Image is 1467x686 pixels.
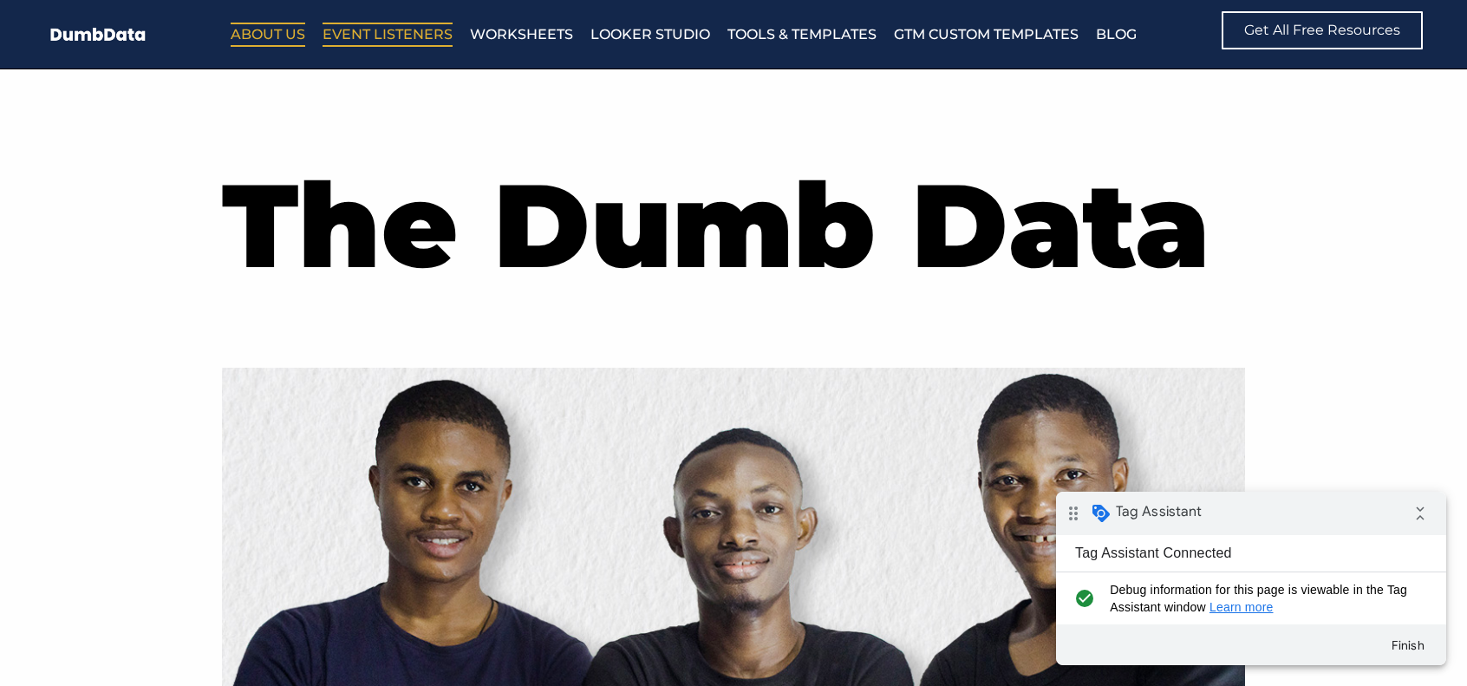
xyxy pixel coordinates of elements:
a: Learn more [153,108,218,122]
a: Blog [1096,23,1137,47]
a: Tools & Templates [727,23,877,47]
span: Tag Assistant [60,11,146,29]
i: check_circle [14,89,42,124]
span: Get All Free Resources [1244,23,1400,37]
a: About Us [231,23,305,47]
button: Finish [321,138,383,169]
a: Get All Free Resources [1222,11,1423,49]
span: Debug information for this page is viewable in the Tag Assistant window [54,89,362,124]
a: Event Listeners [323,23,453,47]
a: GTM Custom Templates [894,23,1079,47]
nav: Menu [231,23,1143,47]
h1: The Dumb Data [222,143,1245,307]
i: Collapse debug badge [347,4,381,39]
a: Looker Studio [590,23,710,47]
a: Worksheets [470,23,573,47]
